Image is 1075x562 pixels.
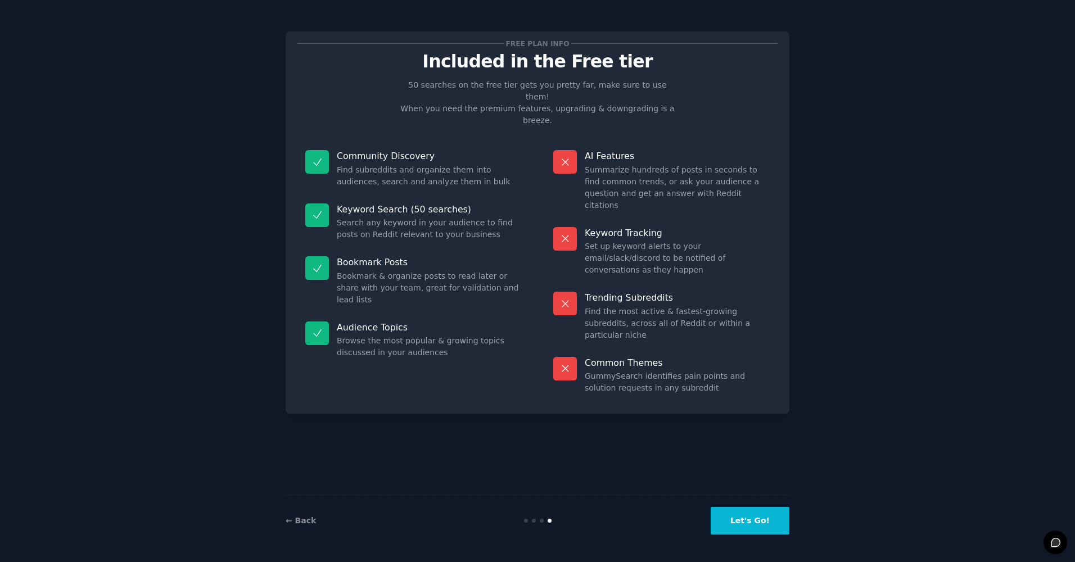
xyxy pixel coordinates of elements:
p: Trending Subreddits [585,292,770,303]
p: Audience Topics [337,321,522,333]
p: Common Themes [585,357,770,369]
dd: Find subreddits and organize them into audiences, search and analyze them in bulk [337,164,522,188]
p: Community Discovery [337,150,522,162]
p: AI Features [585,150,770,162]
dd: Summarize hundreds of posts in seconds to find common trends, or ask your audience a question and... [585,164,770,211]
p: Keyword Search (50 searches) [337,203,522,215]
p: Bookmark Posts [337,256,522,268]
span: Free plan info [504,38,571,49]
button: Let's Go! [711,507,789,534]
a: ← Back [286,516,316,525]
dd: GummySearch identifies pain points and solution requests in any subreddit [585,370,770,394]
p: Keyword Tracking [585,227,770,239]
dd: Find the most active & fastest-growing subreddits, across all of Reddit or within a particular niche [585,306,770,341]
dd: Browse the most popular & growing topics discussed in your audiences [337,335,522,359]
dd: Set up keyword alerts to your email/slack/discord to be notified of conversations as they happen [585,241,770,276]
p: 50 searches on the free tier gets you pretty far, make sure to use them! When you need the premiu... [396,79,679,126]
dd: Bookmark & organize posts to read later or share with your team, great for validation and lead lists [337,270,522,306]
dd: Search any keyword in your audience to find posts on Reddit relevant to your business [337,217,522,241]
p: Included in the Free tier [297,52,778,71]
